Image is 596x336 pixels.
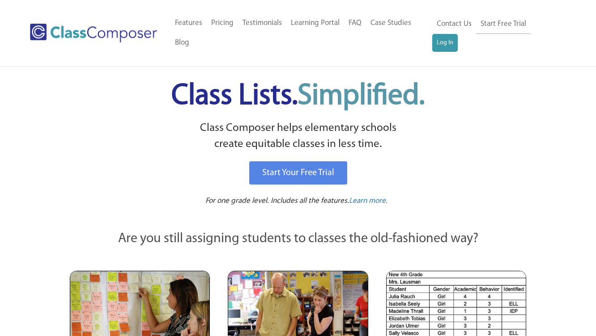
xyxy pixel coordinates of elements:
a: Start Your Free Trial [249,161,347,185]
a: Log In [432,34,458,52]
span: Class Lists. [171,82,425,111]
nav: Header Menu [432,14,560,52]
img: Class Composer [30,24,158,42]
a: Contact Us [432,14,476,34]
a: Pricing [207,13,238,33]
a: Features [170,13,207,33]
span: Learn more. [349,197,387,205]
p: Are you still assigning students to classes the old-fashioned way? [70,229,526,249]
span: Simplified. [298,82,425,111]
a: Blog [170,33,194,53]
a: Learning Portal [286,13,344,33]
a: Learn more. [349,196,387,207]
a: Case Studies [366,13,416,33]
nav: Header Menu [170,13,432,53]
span: Start Your Free Trial [262,168,334,177]
a: FAQ [344,13,366,33]
a: Start Free Trial [476,14,531,34]
p: Class Composer helps elementary schools create equitable classes in less time. [68,120,528,153]
span: For one grade level. Includes all the features. [205,197,349,205]
a: Testimonials [238,13,286,33]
